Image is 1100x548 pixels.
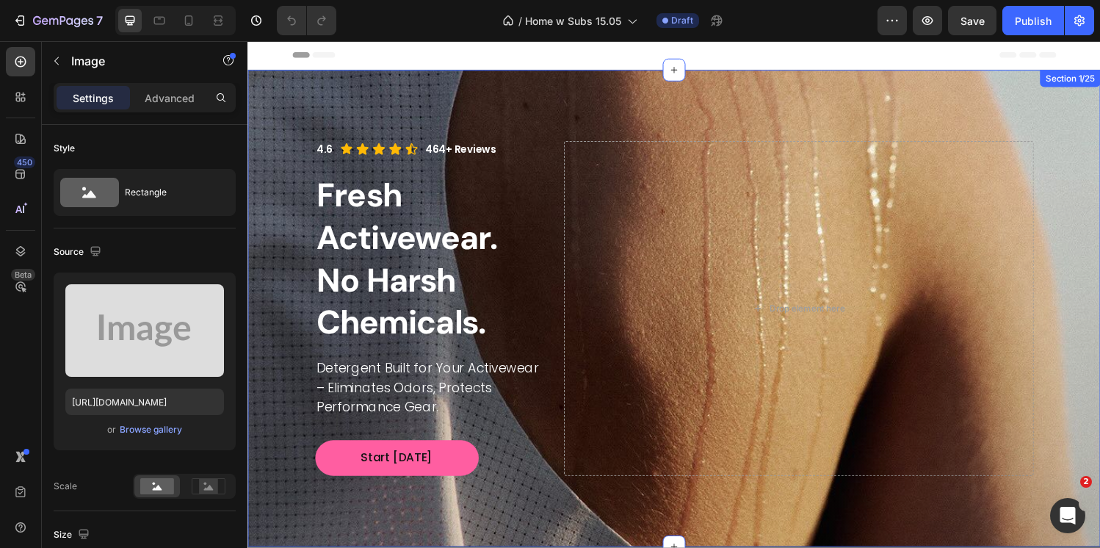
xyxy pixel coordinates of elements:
div: Browse gallery [120,423,182,436]
div: 450 [14,156,35,168]
div: Rectangle [125,176,214,209]
p: 7 [96,12,103,29]
button: Publish [1002,6,1064,35]
div: Drop element here [539,271,617,283]
span: or [107,421,116,439]
iframe: Intercom live chat [1050,498,1085,533]
div: Beta [11,269,35,281]
div: Style [54,142,75,155]
div: Size [54,525,93,545]
p: Image [71,52,196,70]
span: 2 [1080,476,1092,488]
button: 7 [6,6,109,35]
span: Home w Subs 15.05 [525,13,621,29]
div: Scale [54,480,77,493]
p: Advanced [145,90,195,106]
input: https://example.com/image.jpg [65,389,224,415]
iframe: Design area [247,41,1100,548]
button: Save [948,6,996,35]
div: Section 1/25 [822,32,878,46]
div: Source [54,242,104,262]
p: Settings [73,90,114,106]
span: / [518,13,522,29]
img: preview-image [65,284,224,377]
button: Browse gallery [119,422,183,437]
span: Draft [671,14,693,27]
div: Undo/Redo [277,6,336,35]
span: Save [960,15,985,27]
div: Publish [1015,13,1052,29]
